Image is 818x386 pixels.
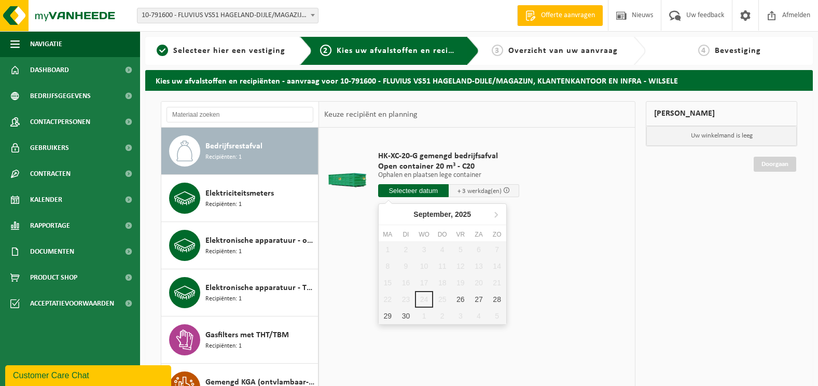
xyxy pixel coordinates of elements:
[488,229,506,240] div: zo
[205,235,315,247] span: Elektronische apparatuur - overige (OVE)
[205,200,242,210] span: Recipiënten: 1
[30,57,69,83] span: Dashboard
[320,45,331,56] span: 2
[5,363,173,386] iframe: chat widget
[205,140,262,153] span: Bedrijfsrestafval
[469,229,488,240] div: za
[161,316,318,364] button: Gasfilters met THT/TBM Recipiënten: 1
[409,206,475,223] div: September,
[469,308,488,324] div: 4
[161,269,318,316] button: Elektronische apparatuur - TV-monitoren (TVM) Recipiënten: 1
[161,175,318,222] button: Elektriciteitsmeters Recipiënten: 1
[205,341,242,351] span: Recipiënten: 1
[754,157,796,172] a: Doorgaan
[378,161,519,172] span: Open container 20 m³ - C20
[379,229,397,240] div: ma
[397,308,415,324] div: 30
[451,291,469,308] div: 26
[161,128,318,175] button: Bedrijfsrestafval Recipiënten: 1
[205,329,289,341] span: Gasfilters met THT/TBM
[397,229,415,240] div: di
[451,308,469,324] div: 3
[488,308,506,324] div: 5
[30,213,70,239] span: Rapportage
[137,8,318,23] span: 10-791600 - FLUVIUS VS51 HAGELAND-DIJLE/MAGAZIJN, KLANTENKANTOOR EN INFRA - WILSELE
[378,151,519,161] span: HK-XC-20-G gemengd bedrijfsafval
[205,294,242,304] span: Recipiënten: 1
[469,291,488,308] div: 27
[715,47,761,55] span: Bevestiging
[157,45,168,56] span: 1
[145,70,813,90] h2: Kies uw afvalstoffen en recipiënten - aanvraag voor 10-791600 - FLUVIUS VS51 HAGELAND-DIJLE/MAGAZ...
[517,5,603,26] a: Offerte aanvragen
[30,31,62,57] span: Navigatie
[492,45,503,56] span: 3
[30,83,91,109] span: Bedrijfsgegevens
[205,187,274,200] span: Elektriciteitsmeters
[30,161,71,187] span: Contracten
[173,47,285,55] span: Selecteer hier een vestiging
[378,184,449,197] input: Selecteer datum
[30,291,114,316] span: Acceptatievoorwaarden
[167,107,313,122] input: Materiaal zoeken
[457,188,502,195] span: + 3 werkdag(en)
[205,282,315,294] span: Elektronische apparatuur - TV-monitoren (TVM)
[30,239,74,265] span: Documenten
[433,229,451,240] div: do
[205,247,242,257] span: Recipiënten: 1
[488,291,506,308] div: 28
[205,153,242,162] span: Recipiënten: 1
[415,308,433,324] div: 1
[30,187,62,213] span: Kalender
[646,101,797,126] div: [PERSON_NAME]
[30,265,77,291] span: Product Shop
[455,211,471,218] i: 2025
[451,229,469,240] div: vr
[319,102,423,128] div: Keuze recipiënt en planning
[30,135,69,161] span: Gebruikers
[415,229,433,240] div: wo
[698,45,710,56] span: 4
[378,172,519,179] p: Ophalen en plaatsen lege container
[379,308,397,324] div: 29
[30,109,90,135] span: Contactpersonen
[433,308,451,324] div: 2
[646,126,797,146] p: Uw winkelmand is leeg
[150,45,292,57] a: 1Selecteer hier een vestiging
[508,47,618,55] span: Overzicht van uw aanvraag
[161,222,318,269] button: Elektronische apparatuur - overige (OVE) Recipiënten: 1
[337,47,479,55] span: Kies uw afvalstoffen en recipiënten
[538,10,598,21] span: Offerte aanvragen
